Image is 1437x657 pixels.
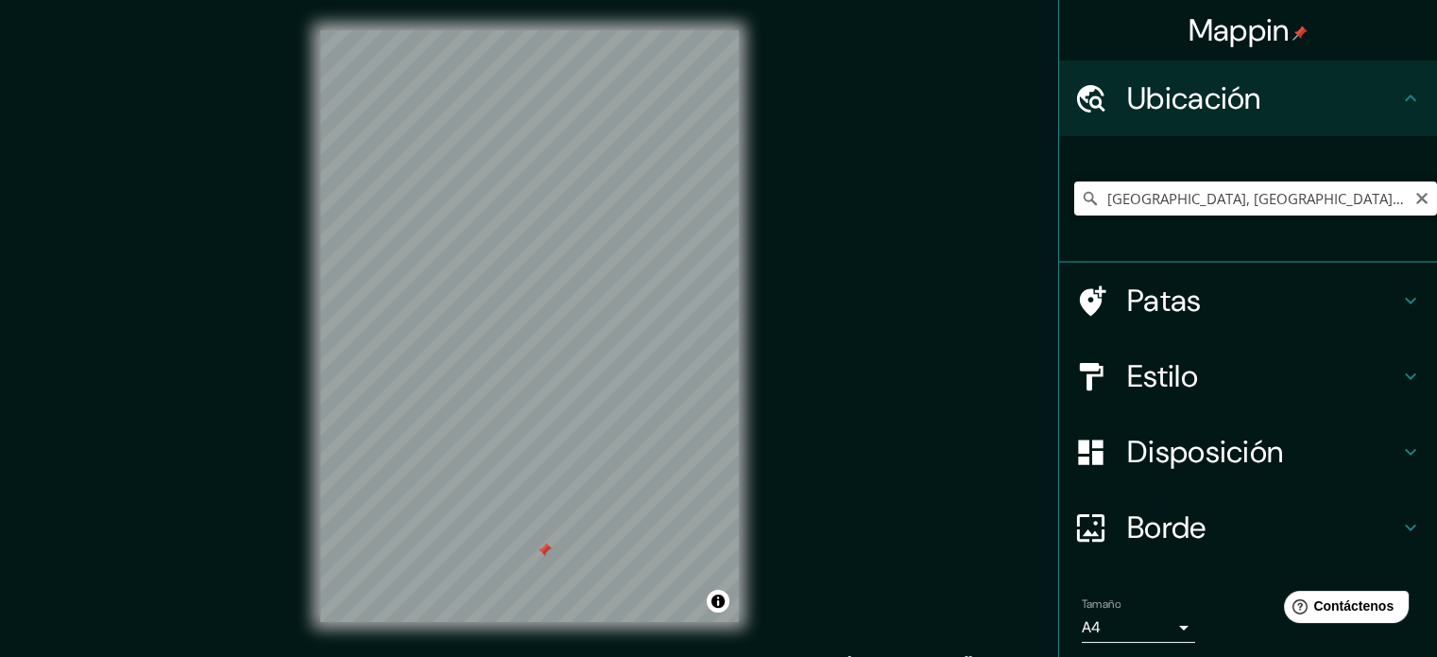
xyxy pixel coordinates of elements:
canvas: Mapa [320,30,739,622]
div: Estilo [1059,338,1437,414]
div: Disposición [1059,414,1437,490]
font: Ubicación [1127,78,1261,118]
button: Activar o desactivar atribución [707,590,729,613]
font: A4 [1082,617,1101,637]
font: Disposición [1127,432,1283,472]
div: Ubicación [1059,61,1437,136]
div: Patas [1059,263,1437,338]
font: Mappin [1189,10,1290,50]
font: Tamaño [1082,596,1121,612]
input: Elige tu ciudad o zona [1074,182,1437,216]
font: Estilo [1127,356,1198,396]
button: Claro [1414,188,1429,206]
div: A4 [1082,613,1195,643]
div: Borde [1059,490,1437,565]
img: pin-icon.png [1292,26,1308,41]
iframe: Lanzador de widgets de ayuda [1269,583,1416,636]
font: Patas [1127,281,1202,320]
font: Borde [1127,508,1206,547]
